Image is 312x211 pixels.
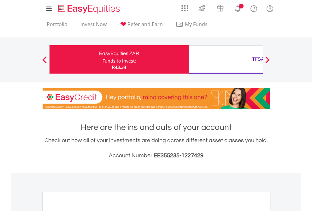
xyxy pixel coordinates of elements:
img: vouchers-v2.svg [215,3,226,13]
a: Vouchers [211,2,230,13]
div: Check out how all of your investments are doing across different asset classes you hold. [43,136,270,160]
span: EE355235-1227429 [154,153,203,158]
img: EasyCredit Promotion Banner [43,88,270,109]
span: My Funds [176,20,217,28]
div: EasyEquities ZAR [53,49,185,58]
img: thrive-v2.svg [197,3,207,13]
h1: Here are the ins and outs of your account [43,122,270,133]
span: Refer and Earn [127,21,163,28]
button: Next [261,59,274,66]
a: My Profile [262,2,278,15]
div: Funds to invest: [103,58,136,64]
span: R43.34 [112,64,126,70]
button: Previous [38,59,51,66]
img: grid-menu-icon.svg [181,5,188,12]
a: Home page [55,2,122,14]
a: AppsGrid [177,2,192,12]
a: Refer and Earn [117,21,165,31]
img: EasyEquities_Logo.png [56,4,122,14]
a: Notifications [230,2,246,14]
a: Invest Now [78,21,109,31]
h3: Account Number: [43,151,270,160]
a: FAQ's and Support [246,2,262,14]
a: Portfolio [44,21,70,31]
